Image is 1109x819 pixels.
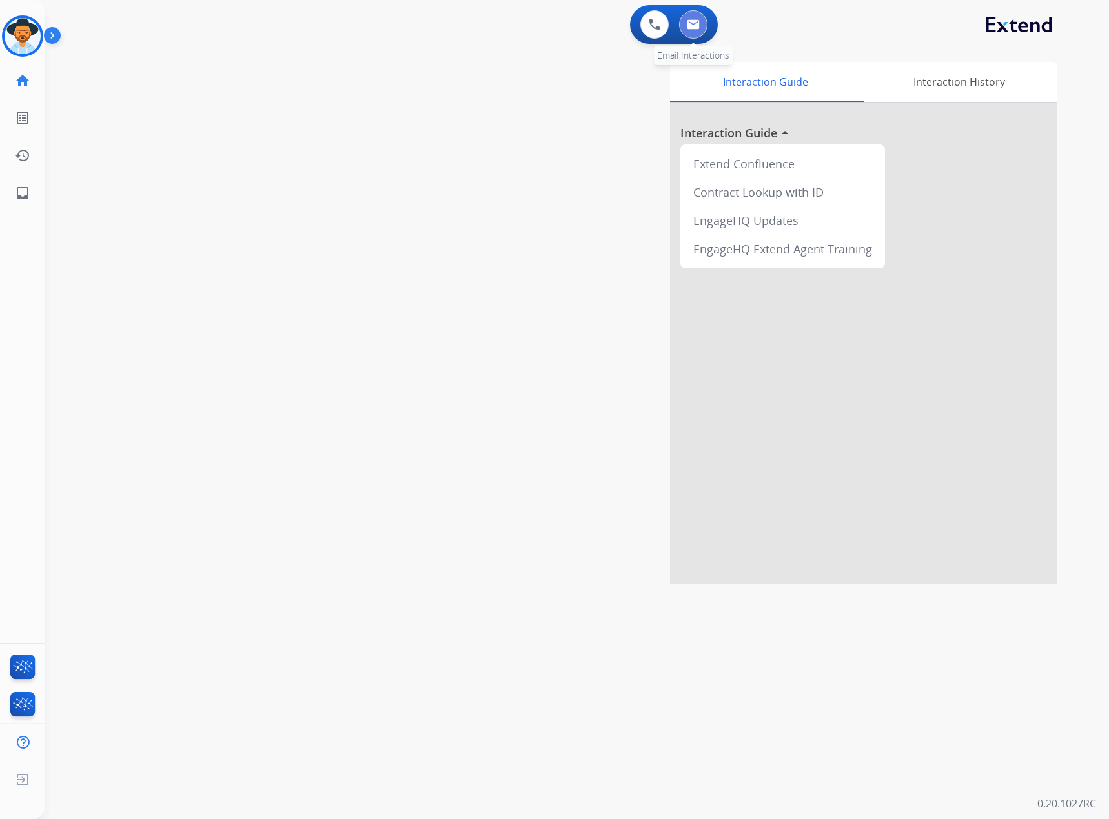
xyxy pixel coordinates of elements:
img: avatar [5,18,41,54]
mat-icon: history [15,148,30,163]
div: EngageHQ Updates [686,206,880,235]
p: 0.20.1027RC [1037,796,1096,811]
span: Email Interactions [657,49,729,61]
div: Interaction History [860,62,1057,102]
div: Interaction Guide [670,62,860,102]
div: Extend Confluence [686,150,880,178]
mat-icon: home [15,73,30,88]
mat-icon: inbox [15,185,30,201]
mat-icon: list_alt [15,110,30,126]
div: EngageHQ Extend Agent Training [686,235,880,263]
div: Contract Lookup with ID [686,178,880,206]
